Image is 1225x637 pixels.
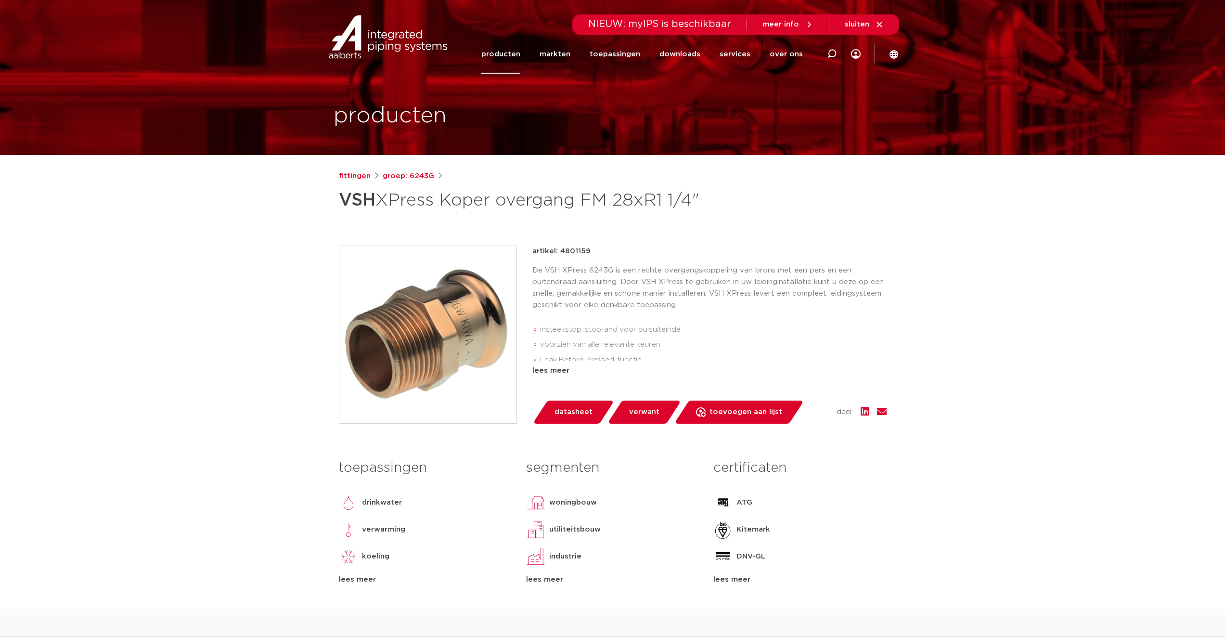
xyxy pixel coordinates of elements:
img: koeling [339,547,358,566]
span: NIEUW: myIPS is beschikbaar [588,19,731,29]
a: downloads [659,35,700,74]
img: Kitemark [713,520,733,539]
img: industrie [526,547,545,566]
strong: VSH [339,192,375,209]
img: verwarming [339,520,358,539]
div: lees meer [532,365,887,377]
img: Product Image for VSH XPress Koper overgang FM 28xR1 1/4" [339,246,516,423]
h3: certificaten [713,458,886,478]
h3: toepassingen [339,458,512,478]
div: my IPS [851,35,861,74]
a: verwant [607,401,681,424]
div: lees meer [713,574,886,585]
p: drinkwater [362,497,402,508]
a: sluiten [845,20,884,29]
span: meer info [762,21,799,28]
a: producten [481,35,520,74]
a: services [720,35,750,74]
a: datasheet [532,401,614,424]
a: fittingen [339,170,371,182]
p: verwarming [362,524,405,535]
div: lees meer [526,574,699,585]
div: lees meer [339,574,512,585]
li: voorzien van alle relevante keuren [540,337,887,352]
span: verwant [629,404,659,420]
img: woningbouw [526,493,545,512]
li: Leak Before Pressed-functie [540,352,887,368]
span: toevoegen aan lijst [709,404,782,420]
a: over ons [770,35,803,74]
p: utiliteitsbouw [549,524,601,535]
p: industrie [549,551,581,562]
a: toepassingen [590,35,640,74]
a: meer info [762,20,813,29]
p: DNV-GL [736,551,765,562]
h1: producten [334,101,447,131]
span: datasheet [554,404,593,420]
img: utiliteitsbouw [526,520,545,539]
p: koeling [362,551,389,562]
span: deel: [837,406,853,418]
img: ATG [713,493,733,512]
p: woningbouw [549,497,597,508]
img: drinkwater [339,493,358,512]
p: Kitemark [736,524,770,535]
h1: XPress Koper overgang FM 28xR1 1/4" [339,186,700,215]
a: groep: 6243G [383,170,434,182]
h3: segmenten [526,458,699,478]
p: ATG [736,497,752,508]
a: markten [540,35,570,74]
nav: Menu [481,35,803,74]
img: DNV-GL [713,547,733,566]
li: insteekstop: stoprand voor buisuiteinde [540,322,887,338]
span: sluiten [845,21,869,28]
p: artikel: 4801159 [532,246,591,257]
p: De VSH XPress 6243G is een rechte overgangskoppeling van brons met een pers en een buitendraad aa... [532,265,887,311]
